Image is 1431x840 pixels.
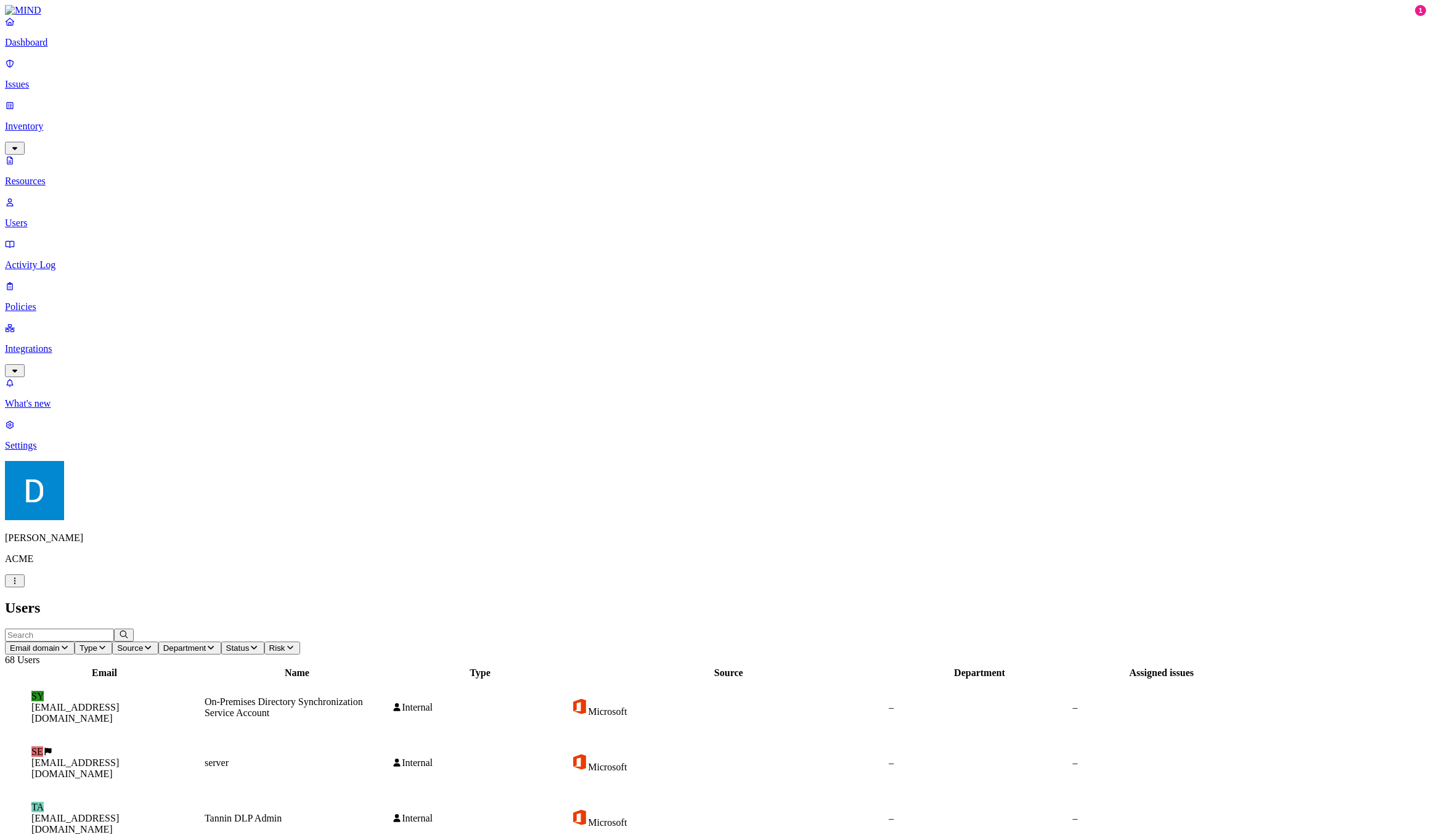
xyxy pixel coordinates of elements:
[31,746,43,757] span: SE
[5,398,1426,409] p: What's new
[226,643,250,653] span: Status
[5,5,1426,16] a: MIND
[31,813,177,835] figcaption: [EMAIL_ADDRESS][DOMAIN_NAME]
[5,176,1426,187] p: Resources
[402,813,433,823] span: Internal
[1073,813,1078,823] span: –
[588,817,627,828] span: Microsoft
[31,802,44,812] span: TA
[1073,667,1250,679] div: Assigned issues
[402,702,433,712] span: Internal
[5,37,1426,48] p: Dashboard
[571,698,588,715] img: office-365
[205,696,389,719] div: On-Premises Directory Synchronization Service Account
[571,753,588,770] img: office-365
[1073,757,1078,768] span: –
[31,691,44,701] span: SY
[5,322,1426,375] a: Integrations
[205,813,389,824] div: Tannin DLP Admin
[5,100,1426,153] a: Inventory
[5,259,1426,271] p: Activity Log
[402,757,433,768] span: Internal
[571,809,588,826] img: office-365
[10,643,60,653] span: Email domain
[7,667,202,679] div: Email
[5,629,114,642] input: Search
[5,343,1426,354] p: Integrations
[117,643,143,653] span: Source
[5,461,64,520] img: Daniel Golshani
[588,706,627,717] span: Microsoft
[889,702,894,712] span: –
[5,58,1426,90] a: Issues
[269,643,285,653] span: Risk
[571,667,886,679] div: Source
[5,5,41,16] img: MIND
[163,643,206,653] span: Department
[5,440,1426,451] p: Settings
[5,218,1426,229] p: Users
[5,280,1426,312] a: Policies
[889,813,894,823] span: –
[5,155,1426,187] a: Resources
[1073,702,1078,712] span: –
[31,702,177,724] figcaption: [EMAIL_ADDRESS][DOMAIN_NAME]
[5,239,1426,271] a: Activity Log
[5,16,1426,48] a: Dashboard
[5,419,1426,451] a: Settings
[5,197,1426,229] a: Users
[79,643,97,653] span: Type
[205,757,389,769] div: server
[5,79,1426,90] p: Issues
[5,654,39,665] span: 68 Users
[889,757,894,768] span: –
[5,121,1426,132] p: Inventory
[5,532,1426,544] p: [PERSON_NAME]
[5,301,1426,312] p: Policies
[5,600,1426,616] h2: Users
[392,667,568,679] div: Type
[1415,5,1426,16] div: 1
[205,667,389,679] div: Name
[31,757,177,780] figcaption: [EMAIL_ADDRESS][DOMAIN_NAME]
[5,377,1426,409] a: What's new
[588,762,627,772] span: Microsoft
[889,667,1070,679] div: Department
[5,553,1426,565] p: ACME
